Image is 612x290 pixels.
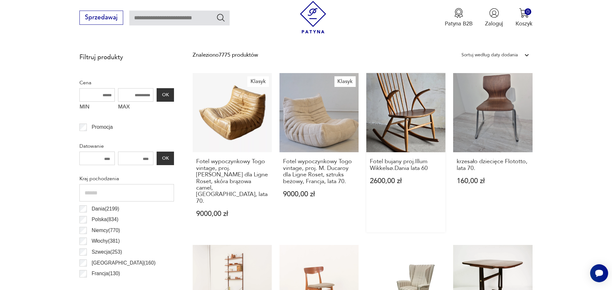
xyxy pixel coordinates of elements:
[157,88,174,102] button: OK
[461,51,518,59] div: Sortuj według daty dodania
[453,73,532,232] a: krzesało dziecięce Flototto, lata 70.krzesało dziecięce Flototto, lata 70.160,00 zł
[92,248,122,256] p: Szwecja ( 253 )
[590,264,608,282] iframe: Smartsupp widget button
[92,259,156,267] p: [GEOGRAPHIC_DATA] ( 160 )
[457,178,529,184] p: 160,00 zł
[516,20,533,27] p: Koszyk
[489,8,499,18] img: Ikonka użytkownika
[79,79,174,87] p: Cena
[485,8,503,27] button: Zaloguj
[485,20,503,27] p: Zaloguj
[193,51,258,59] div: Znaleziono 7775 produktów
[279,73,359,232] a: KlasykFotel wypoczynkowy Togo vintage, proj. M. Ducaroy dla Ligne Roset, sztruks beżowy, Francja,...
[525,8,531,15] div: 0
[193,73,272,232] a: KlasykFotel wypoczynkowy Togo vintage, proj. M. Ducaroy dla Ligne Roset, skóra brązowa camel, Fra...
[370,158,442,172] h3: Fotel bujany proj.Illum Wikkelsø.Dania lata 60
[157,152,174,165] button: OK
[283,158,355,185] h3: Fotel wypoczynkowy Togo vintage, proj. M. Ducaroy dla Ligne Roset, sztruks beżowy, Francja, lata 70.
[92,215,118,224] p: Polska ( 834 )
[519,8,529,18] img: Ikona koszyka
[366,73,445,232] a: Fotel bujany proj.Illum Wikkelsø.Dania lata 60Fotel bujany proj.Illum Wikkelsø.Dania lata 602600,...
[92,280,120,289] p: Czechy ( 120 )
[92,226,120,235] p: Niemcy ( 770 )
[79,15,123,21] a: Sprzedawaj
[196,210,269,217] p: 9000,00 zł
[92,269,120,278] p: Francja ( 130 )
[297,1,329,33] img: Patyna - sklep z meblami i dekoracjami vintage
[445,8,473,27] a: Ikona medaluPatyna B2B
[445,20,473,27] p: Patyna B2B
[79,174,174,183] p: Kraj pochodzenia
[454,8,464,18] img: Ikona medalu
[92,237,120,245] p: Włochy ( 381 )
[516,8,533,27] button: 0Koszyk
[79,53,174,61] p: Filtruj produkty
[92,123,113,131] p: Promocja
[92,205,119,213] p: Dania ( 2199 )
[370,178,442,184] p: 2600,00 zł
[457,158,529,172] h3: krzesało dziecięce Flototto, lata 70.
[445,8,473,27] button: Patyna B2B
[79,102,115,114] label: MIN
[118,102,153,114] label: MAX
[79,142,174,150] p: Datowanie
[196,158,269,204] h3: Fotel wypoczynkowy Togo vintage, proj. [PERSON_NAME] dla Ligne Roset, skóra brązowa camel, [GEOGR...
[79,11,123,25] button: Sprzedawaj
[283,191,355,198] p: 9000,00 zł
[216,13,225,22] button: Szukaj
